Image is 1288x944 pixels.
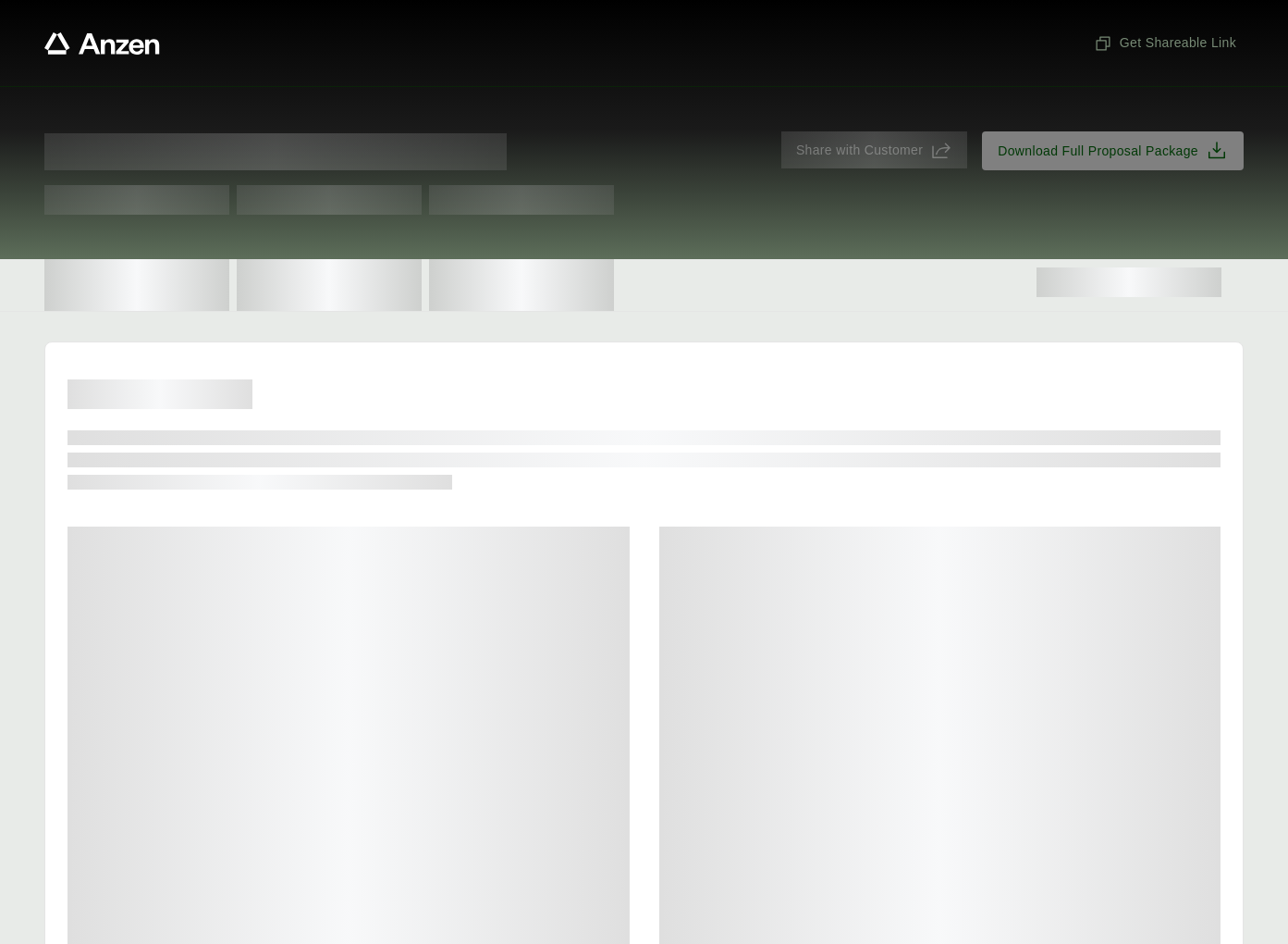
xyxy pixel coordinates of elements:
[237,185,422,215] span: Test
[44,133,507,170] span: Proposal for
[1086,26,1244,60] button: Get Shareable Link
[796,141,923,160] span: Share with Customer
[44,32,160,55] a: Anzen website
[1094,33,1236,53] span: Get Shareable Link
[429,185,614,215] span: Test
[44,185,229,215] span: Test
